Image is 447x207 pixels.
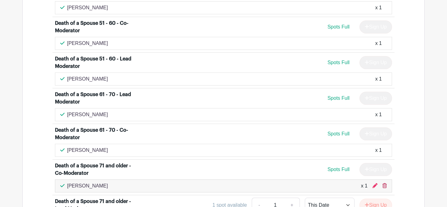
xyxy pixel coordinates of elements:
p: [PERSON_NAME] [67,4,108,11]
span: Spots Full [327,167,350,172]
div: Death of a Spouse 61 - 70 - Lead Moderator [55,91,132,106]
div: x 1 [361,182,368,190]
span: Spots Full [327,60,350,65]
p: [PERSON_NAME] [67,111,108,118]
p: [PERSON_NAME] [67,182,108,190]
p: [PERSON_NAME] [67,75,108,83]
div: x 1 [375,147,382,154]
span: Spots Full [327,95,350,101]
div: x 1 [375,111,382,118]
p: [PERSON_NAME] [67,147,108,154]
div: Death of a Spouse 71 and older - Co-Moderator [55,162,132,177]
span: Spots Full [327,24,350,29]
div: Death of a Spouse 51 - 60 - Lead Moderator [55,55,132,70]
div: Death of a Spouse 61 - 70 - Co-Moderator [55,126,132,141]
div: Death of a Spouse 51 - 60 - Co-Moderator [55,20,132,34]
p: [PERSON_NAME] [67,40,108,47]
span: Spots Full [327,131,350,136]
div: x 1 [375,75,382,83]
div: x 1 [375,4,382,11]
div: x 1 [375,40,382,47]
